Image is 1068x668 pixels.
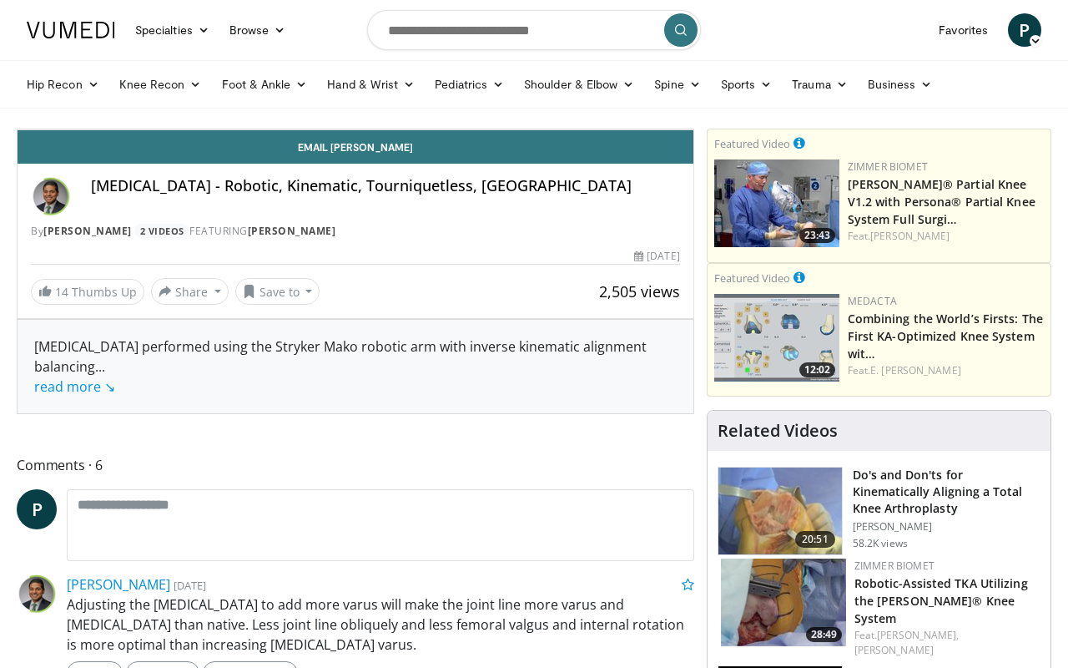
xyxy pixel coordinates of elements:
p: 58.2K views [853,537,908,550]
input: Search topics, interventions [367,10,701,50]
a: Sports [711,68,783,101]
a: [PERSON_NAME] [248,224,336,238]
small: Featured Video [714,136,790,151]
a: Medacta [848,294,897,308]
h4: [MEDICAL_DATA] - Robotic, Kinematic, Tourniquetless, [GEOGRAPHIC_DATA] [91,177,680,195]
video-js: Video Player [18,129,693,130]
a: 23:43 [714,159,839,247]
div: [MEDICAL_DATA] performed using the Stryker Mako robotic arm with inverse kinematic alignment bala... [34,337,677,397]
small: Featured Video [714,271,790,286]
p: [PERSON_NAME] [853,520,1040,534]
a: Spine [644,68,710,101]
span: 23:43 [799,228,835,243]
a: Hand & Wrist [317,68,425,101]
span: 20:51 [795,531,835,548]
a: 20:51 Do's and Don'ts for Kinematically Aligning a Total Knee Arthroplasty [PERSON_NAME] 58.2K views [718,467,1040,555]
img: Avatar [31,177,71,217]
a: [PERSON_NAME] [43,224,132,238]
button: Save to [235,278,320,305]
a: [PERSON_NAME] [870,229,950,243]
a: Specialties [125,13,219,47]
span: Comments 6 [17,454,694,476]
a: 28:49 [721,559,846,646]
div: Feat. [848,229,1044,244]
a: Favorites [929,13,998,47]
a: [PERSON_NAME]® Partial Knee V1.2 with Persona® Partial Knee System Full Surgi… [848,176,1035,227]
h3: Do's and Don'ts for Kinematically Aligning a Total Knee Arthroplasty [853,467,1040,517]
img: 8628d054-67c0-4db7-8e0b-9013710d5e10.150x105_q85_crop-smart_upscale.jpg [721,559,846,646]
h4: Related Videos [718,421,838,441]
span: 2,505 views [599,281,680,301]
div: [DATE] [634,249,679,264]
div: Feat. [854,628,1037,658]
a: Robotic-Assisted TKA Utilizing the [PERSON_NAME]® Knee System [854,575,1028,626]
img: howell_knee_1.png.150x105_q85_crop-smart_upscale.jpg [718,468,842,554]
a: E. [PERSON_NAME] [870,363,961,377]
a: Trauma [782,68,858,101]
span: 12:02 [799,362,835,377]
a: read more ↘ [34,377,115,396]
img: 99b1778f-d2b2-419a-8659-7269f4b428ba.150x105_q85_crop-smart_upscale.jpg [714,159,839,247]
a: P [1008,13,1041,47]
a: Foot & Ankle [212,68,318,101]
a: [PERSON_NAME] [854,643,934,657]
a: P [17,489,57,529]
div: By FEATURING [31,224,680,239]
div: Feat. [848,363,1044,378]
img: aaf1b7f9-f888-4d9f-a252-3ca059a0bd02.150x105_q85_crop-smart_upscale.jpg [714,294,839,382]
a: Zimmer Biomet [848,159,928,174]
img: VuMedi Logo [27,22,115,38]
a: [PERSON_NAME], [877,628,959,642]
a: Business [858,68,943,101]
span: 14 [55,284,68,300]
a: Pediatrics [425,68,514,101]
a: 14 Thumbs Up [31,279,144,305]
small: [DATE] [174,578,206,593]
a: Knee Recon [109,68,212,101]
a: 2 Videos [134,224,189,238]
a: Shoulder & Elbow [514,68,644,101]
a: [PERSON_NAME] [67,575,170,594]
a: Combining the World’s Firsts: The First KA-Optimized Knee System wit… [848,311,1043,362]
span: 28:49 [806,627,842,642]
button: Share [151,278,229,305]
img: Avatar [17,574,57,615]
a: Zimmer Biomet [854,559,934,573]
a: Browse [219,13,296,47]
p: Adjusting the [MEDICAL_DATA] to add more varus will make the joint line more varus and [MEDICAL_D... [67,595,694,655]
a: 12:02 [714,294,839,382]
a: Email [PERSON_NAME] [18,130,693,164]
a: Hip Recon [17,68,109,101]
